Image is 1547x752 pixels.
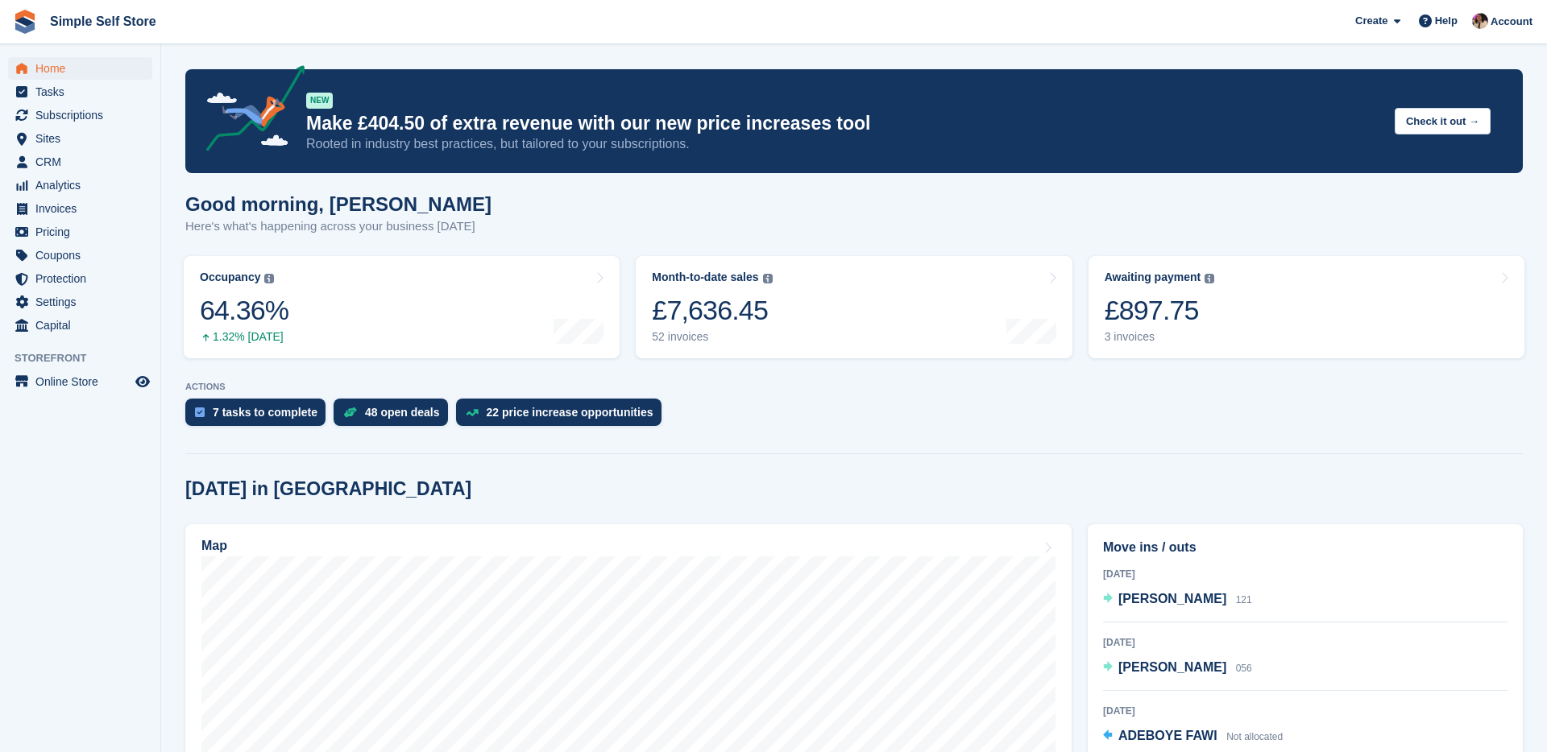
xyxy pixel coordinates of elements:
a: Occupancy 64.36% 1.32% [DATE] [184,256,620,358]
div: 64.36% [200,294,288,327]
a: menu [8,127,152,150]
span: [PERSON_NAME] [1118,660,1226,674]
div: 7 tasks to complete [213,406,317,419]
p: Rooted in industry best practices, but tailored to your subscriptions. [306,135,1382,153]
div: Awaiting payment [1105,271,1201,284]
span: Settings [35,291,132,313]
div: [DATE] [1103,704,1508,718]
span: [PERSON_NAME] [1118,592,1226,605]
div: Occupancy [200,271,260,284]
span: Subscriptions [35,104,132,126]
span: Invoices [35,197,132,220]
img: Scott McCutcheon [1472,13,1488,29]
img: price-adjustments-announcement-icon-8257ccfd72463d97f412b2fc003d46551f7dbcb40ab6d574587a9cd5c0d94... [193,65,305,157]
img: icon-info-grey-7440780725fd019a000dd9b08b2336e03edf1995a4989e88bcd33f0948082b44.svg [1205,274,1214,283]
a: menu [8,151,152,173]
a: menu [8,370,152,393]
a: Month-to-date sales £7,636.45 52 invoices [636,256,1072,358]
span: 056 [1236,663,1252,674]
span: 121 [1236,594,1252,605]
div: 48 open deals [365,406,440,419]
p: Here's what's happening across your business [DATE] [185,217,491,236]
span: Help [1435,13,1458,29]
a: [PERSON_NAME] 056 [1103,658,1252,679]
span: Capital [35,314,132,337]
span: CRM [35,151,132,173]
span: Protection [35,267,132,290]
a: [PERSON_NAME] 121 [1103,589,1252,610]
a: Preview store [133,372,152,391]
p: Make £404.50 of extra revenue with our new price increases tool [306,112,1382,135]
a: menu [8,291,152,313]
span: ADEBOYE FAWI [1118,729,1217,742]
div: [DATE] [1103,635,1508,650]
a: menu [8,244,152,267]
p: ACTIONS [185,382,1523,392]
a: menu [8,81,152,103]
h2: Map [201,539,227,553]
div: 22 price increase opportunities [487,406,653,419]
span: Create [1355,13,1387,29]
div: £7,636.45 [652,294,772,327]
div: 3 invoices [1105,330,1215,344]
a: menu [8,314,152,337]
img: price_increase_opportunities-93ffe204e8149a01c8c9dc8f82e8f89637d9d84a8eef4429ea346261dce0b2c0.svg [466,409,479,416]
div: NEW [306,93,333,109]
span: Storefront [15,350,160,366]
span: Coupons [35,244,132,267]
img: icon-info-grey-7440780725fd019a000dd9b08b2336e03edf1995a4989e88bcd33f0948082b44.svg [763,274,773,283]
span: Analytics [35,174,132,196]
div: [DATE] [1103,567,1508,581]
div: 1.32% [DATE] [200,330,288,344]
a: Simple Self Store [44,8,163,35]
span: Tasks [35,81,132,103]
a: menu [8,267,152,290]
span: Sites [35,127,132,150]
img: icon-info-grey-7440780725fd019a000dd9b08b2336e03edf1995a4989e88bcd33f0948082b44.svg [264,274,274,283]
span: Online Store [35,370,132,393]
a: menu [8,221,152,243]
h2: Move ins / outs [1103,538,1508,557]
span: Home [35,57,132,80]
a: menu [8,174,152,196]
a: 48 open deals [334,399,456,434]
button: Check it out → [1395,108,1491,134]
a: ADEBOYE FAWI Not allocated [1103,726,1283,747]
span: Account [1491,14,1532,30]
a: menu [8,57,152,80]
img: stora-icon-8386f47178a22dfd0bd8f6a31ec36ba5ce8667c1dd55bd0f319d3a0aa187defe.svg [13,10,37,34]
a: menu [8,197,152,220]
h1: Good morning, [PERSON_NAME] [185,193,491,215]
div: Month-to-date sales [652,271,758,284]
div: 52 invoices [652,330,772,344]
a: menu [8,104,152,126]
span: Pricing [35,221,132,243]
img: deal-1b604bf984904fb50ccaf53a9ad4b4a5d6e5aea283cecdc64d6e3604feb123c2.svg [343,407,357,418]
a: 7 tasks to complete [185,399,334,434]
a: Awaiting payment £897.75 3 invoices [1089,256,1524,358]
h2: [DATE] in [GEOGRAPHIC_DATA] [185,478,471,500]
a: 22 price increase opportunities [456,399,670,434]
img: task-75834270c22a3079a89374b754ae025e5fb1db73e45f91037f5363f120a921f8.svg [195,407,205,417]
span: Not allocated [1226,731,1283,742]
div: £897.75 [1105,294,1215,327]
